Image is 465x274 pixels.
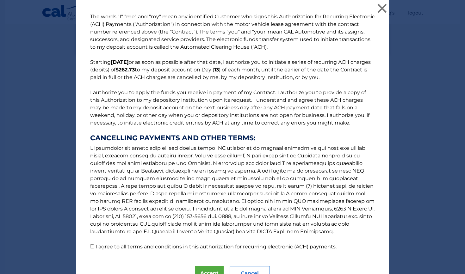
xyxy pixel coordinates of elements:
b: $262.73 [115,67,135,73]
p: The words "I" "me" and "my" mean any identified Customer who signs this Authorization for Recurri... [84,13,381,251]
b: 13 [214,67,219,73]
label: I agree to all terms and conditions in this authorization for recurring electronic (ACH) payments. [96,244,337,250]
button: × [376,2,388,15]
b: [DATE] [111,59,129,65]
strong: CANCELLING PAYMENTS AND OTHER TERMS: [90,134,375,142]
